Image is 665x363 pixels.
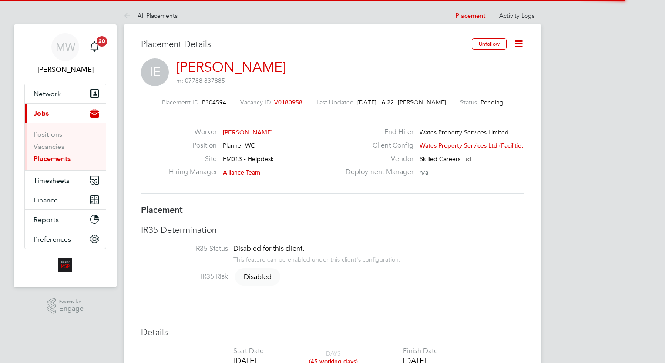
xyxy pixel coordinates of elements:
[223,168,260,176] span: Alliance Team
[340,141,413,150] label: Client Config
[25,229,106,249] button: Preferences
[398,98,446,106] span: [PERSON_NAME]
[25,190,106,209] button: Finance
[56,41,75,53] span: MW
[34,130,62,138] a: Positions
[169,141,217,150] label: Position
[34,109,49,118] span: Jobs
[357,98,398,106] span: [DATE] 16:22 -
[141,272,228,281] label: IR35 Risk
[316,98,354,106] label: Last Updated
[420,141,527,149] span: Wates Property Services Ltd (Facilitie…
[47,298,84,314] a: Powered byEngage
[340,155,413,164] label: Vendor
[58,258,72,272] img: alliancemsp-logo-retina.png
[59,305,84,313] span: Engage
[141,38,465,50] h3: Placement Details
[24,64,106,75] span: Megan Westlotorn
[403,346,438,356] div: Finish Date
[25,84,106,103] button: Network
[169,155,217,164] label: Site
[202,98,226,106] span: P304594
[141,205,183,215] b: Placement
[240,98,271,106] label: Vacancy ID
[455,12,485,20] a: Placement
[34,176,70,185] span: Timesheets
[34,155,71,163] a: Placements
[97,36,107,47] span: 20
[223,141,255,149] span: Planner WC
[235,268,280,286] span: Disabled
[233,253,400,263] div: This feature can be enabled under this client's configuration.
[223,128,273,136] span: [PERSON_NAME]
[472,38,507,50] button: Unfollow
[34,215,59,224] span: Reports
[24,258,106,272] a: Go to home page
[169,128,217,137] label: Worker
[141,326,524,338] h3: Details
[233,346,264,356] div: Start Date
[25,210,106,229] button: Reports
[480,98,504,106] span: Pending
[169,168,217,177] label: Hiring Manager
[420,168,428,176] span: n/a
[223,155,274,163] span: FM013 - Helpdesk
[233,244,304,253] span: Disabled for this client.
[34,196,58,204] span: Finance
[176,59,286,76] a: [PERSON_NAME]
[24,33,106,75] a: MW[PERSON_NAME]
[34,142,64,151] a: Vacancies
[162,98,198,106] label: Placement ID
[25,123,106,170] div: Jobs
[59,298,84,305] span: Powered by
[141,244,228,253] label: IR35 Status
[340,128,413,137] label: End Hirer
[420,155,471,163] span: Skilled Careers Ltd
[25,104,106,123] button: Jobs
[25,171,106,190] button: Timesheets
[420,128,509,136] span: Wates Property Services Limited
[34,235,71,243] span: Preferences
[176,77,225,84] span: m: 07788 837885
[141,224,524,235] h3: IR35 Determination
[141,58,169,86] span: IE
[86,33,103,61] a: 20
[124,12,178,20] a: All Placements
[14,24,117,287] nav: Main navigation
[499,12,534,20] a: Activity Logs
[34,90,61,98] span: Network
[460,98,477,106] label: Status
[340,168,413,177] label: Deployment Manager
[274,98,302,106] span: V0180958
